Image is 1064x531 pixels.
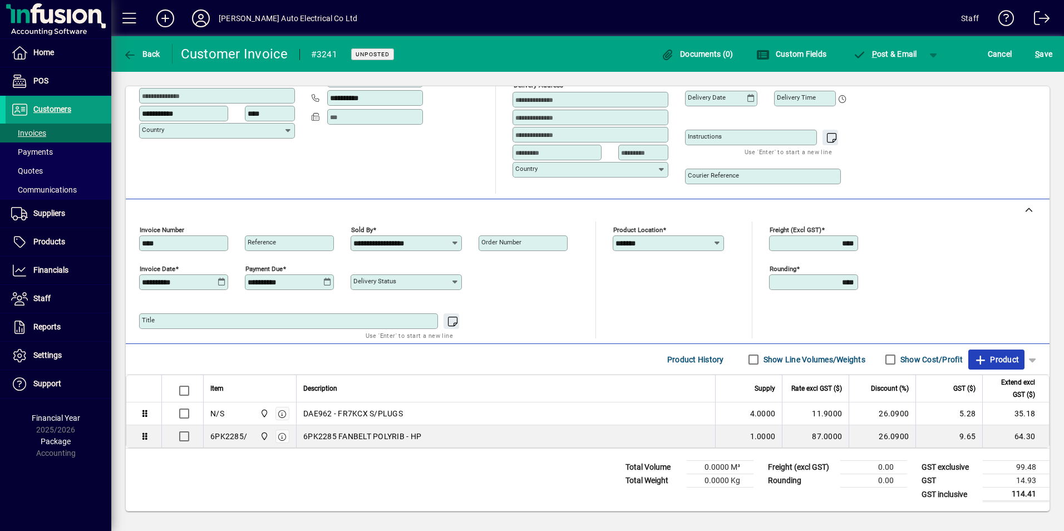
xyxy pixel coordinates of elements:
button: Post & Email [847,44,923,64]
td: 0.0000 Kg [687,474,753,488]
span: ost & Email [853,50,917,58]
a: Financials [6,257,111,284]
mat-label: Sold by [351,226,373,234]
span: Reports [33,322,61,331]
span: Invoices [11,129,46,137]
span: ave [1035,45,1052,63]
span: Extend excl GST ($) [989,376,1035,401]
span: Description [303,382,337,395]
span: Rate excl GST ($) [791,382,842,395]
span: Custom Fields [756,50,826,58]
button: Custom Fields [753,44,829,64]
span: Item [210,382,224,395]
a: Staff [6,285,111,313]
mat-label: Title [142,316,155,324]
td: Freight (excl GST) [762,461,840,474]
td: 0.00 [840,461,907,474]
app-page-header-button: Back [111,44,173,64]
span: Customers [33,105,71,114]
span: Suppliers [33,209,65,218]
mat-label: Courier Reference [688,171,739,179]
mat-label: Invoice date [140,265,175,273]
div: #3241 [311,46,337,63]
td: GST exclusive [916,461,983,474]
span: Quotes [11,166,43,175]
span: Payments [11,147,53,156]
a: Reports [6,313,111,341]
a: Settings [6,342,111,370]
span: Products [33,237,65,246]
mat-hint: Use 'Enter' to start a new line [745,145,832,158]
span: Settings [33,351,62,360]
a: POS [6,67,111,95]
td: 0.0000 M³ [687,461,753,474]
mat-label: Payment due [245,265,283,273]
div: Customer Invoice [181,45,288,63]
td: Total Volume [620,461,687,474]
div: 87.0000 [789,431,842,442]
td: 99.48 [983,461,1050,474]
button: Profile [183,8,219,28]
button: Product [968,350,1024,370]
mat-label: Delivery time [777,94,816,101]
span: Financials [33,265,68,274]
span: S [1035,50,1040,58]
span: GST ($) [953,382,976,395]
td: 0.00 [840,474,907,488]
label: Show Cost/Profit [898,354,963,365]
span: Package [41,437,71,446]
div: 6PK2285/ [210,431,247,442]
mat-label: Product location [613,226,663,234]
button: Back [120,44,163,64]
span: P [872,50,877,58]
div: Staff [961,9,979,27]
td: Rounding [762,474,840,488]
td: 35.18 [982,402,1049,425]
span: Back [123,50,160,58]
a: Payments [6,142,111,161]
span: Product [974,351,1019,368]
mat-label: Delivery date [688,94,726,101]
mat-label: Country [142,126,164,134]
mat-label: Order number [481,238,521,246]
a: Quotes [6,161,111,180]
span: 1.0000 [750,431,776,442]
td: 64.30 [982,425,1049,448]
a: Home [6,39,111,67]
td: 9.65 [915,425,982,448]
span: 6PK2285 FANBELT POLYRIB - HP [303,431,421,442]
a: Support [6,370,111,398]
span: Discount (%) [871,382,909,395]
a: Logout [1026,2,1050,38]
span: Unposted [356,51,390,58]
span: Documents (0) [661,50,733,58]
span: POS [33,76,48,85]
span: Central [257,407,270,420]
mat-label: Freight (excl GST) [770,226,821,234]
label: Show Line Volumes/Weights [761,354,865,365]
div: N/S [210,408,224,419]
mat-label: Country [515,165,538,173]
button: Add [147,8,183,28]
button: Documents (0) [658,44,736,64]
a: Communications [6,180,111,199]
span: Cancel [988,45,1012,63]
span: DAE962 - FR7KCX S/PLUGS [303,408,403,419]
td: 14.93 [983,474,1050,488]
mat-label: Reference [248,238,276,246]
button: Product History [663,350,728,370]
button: Cancel [985,44,1015,64]
mat-label: Delivery status [353,277,396,285]
span: Staff [33,294,51,303]
mat-label: Invoice number [140,226,184,234]
mat-label: Rounding [770,265,796,273]
td: 26.0900 [849,425,915,448]
mat-hint: Use 'Enter' to start a new line [366,329,453,342]
span: Communications [11,185,77,194]
td: GST inclusive [916,488,983,501]
a: Knowledge Base [990,2,1014,38]
span: Support [33,379,61,388]
td: GST [916,474,983,488]
td: Total Weight [620,474,687,488]
span: Supply [755,382,775,395]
